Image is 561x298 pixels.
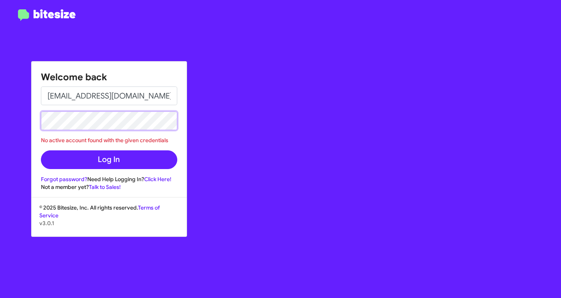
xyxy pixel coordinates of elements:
a: Terms of Service [39,204,160,219]
a: Forgot password? [41,176,87,183]
h1: Welcome back [41,71,177,83]
input: Email address [41,86,177,105]
button: Log In [41,150,177,169]
div: Not a member yet? [41,183,177,191]
div: No active account found with the given credentials [41,136,177,144]
div: © 2025 Bitesize, Inc. All rights reserved. [32,204,187,236]
a: Talk to Sales! [89,183,121,190]
p: v3.0.1 [39,219,179,227]
div: Need Help Logging In? [41,175,177,183]
a: Click Here! [144,176,171,183]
